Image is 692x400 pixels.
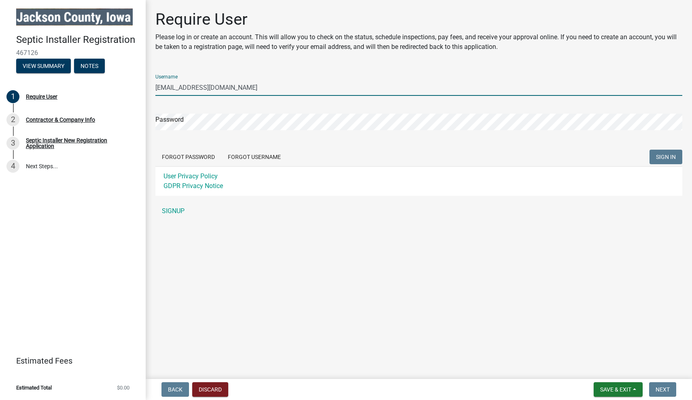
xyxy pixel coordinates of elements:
[16,8,133,25] img: Jackson County, Iowa
[155,10,682,29] h1: Require User
[26,138,133,149] div: Septic Installer New Registration Application
[155,32,682,52] p: Please log in or create an account. This will allow you to check on the status, schedule inspecti...
[192,382,228,397] button: Discard
[649,382,676,397] button: Next
[117,385,129,390] span: $0.00
[6,113,19,126] div: 2
[168,386,183,393] span: Back
[6,137,19,150] div: 3
[656,154,676,160] span: SIGN IN
[163,172,218,180] a: User Privacy Policy
[163,182,223,190] a: GDPR Privacy Notice
[600,386,631,393] span: Save & Exit
[26,117,95,123] div: Contractor & Company Info
[155,203,682,219] a: SIGNUP
[155,150,221,164] button: Forgot Password
[74,59,105,73] button: Notes
[74,63,105,70] wm-modal-confirm: Notes
[26,94,57,99] div: Require User
[6,353,133,369] a: Estimated Fees
[16,59,71,73] button: View Summary
[6,90,19,103] div: 1
[16,34,139,46] h4: Septic Installer Registration
[16,385,52,390] span: Estimated Total
[6,160,19,173] div: 4
[16,63,71,70] wm-modal-confirm: Summary
[656,386,670,393] span: Next
[161,382,189,397] button: Back
[16,49,129,57] span: 467126
[650,150,682,164] button: SIGN IN
[594,382,643,397] button: Save & Exit
[221,150,287,164] button: Forgot Username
